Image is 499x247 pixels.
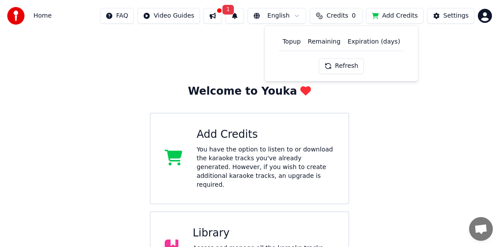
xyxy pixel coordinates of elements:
nav: breadcrumb [33,11,52,20]
button: Settings [427,8,474,24]
span: 1 [222,5,234,15]
span: 0 [352,11,356,20]
img: youka [7,7,25,25]
button: FAQ [100,8,134,24]
div: Add Credits [196,128,334,142]
div: Library [192,226,334,240]
div: You have the option to listen to or download the karaoke tracks you've already generated. However... [196,145,334,189]
button: 1 [225,8,244,24]
th: Remaining [304,33,344,51]
th: Topup [279,33,304,51]
button: Refresh [319,58,364,74]
div: Open chat [469,217,493,241]
button: Add Credits [366,8,424,24]
div: Settings [444,11,469,20]
button: Video Guides [137,8,200,24]
th: Expiration (days) [344,33,403,51]
div: Welcome to Youka [188,85,311,99]
span: Home [33,11,52,20]
button: Credits0 [310,8,362,24]
span: Credits [326,11,348,20]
